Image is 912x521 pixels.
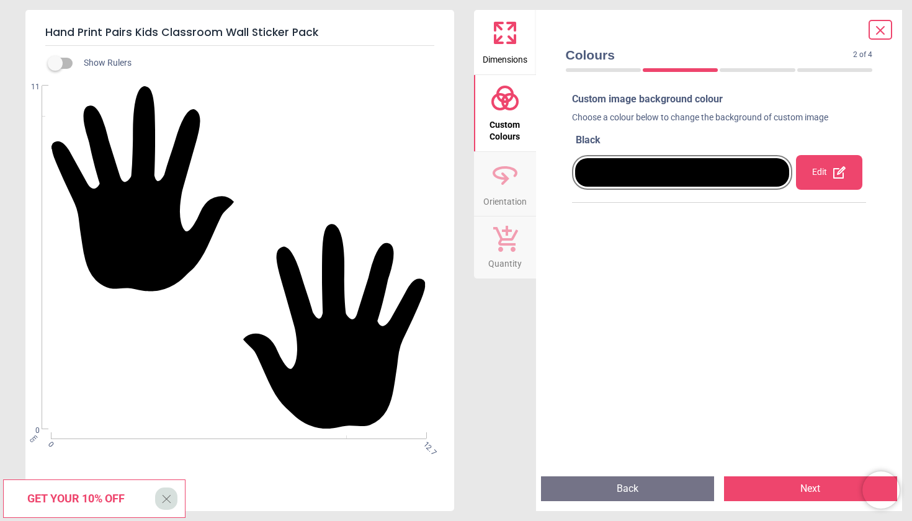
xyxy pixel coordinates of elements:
[474,75,536,151] button: Custom Colours
[475,113,535,143] span: Custom Colours
[483,48,527,66] span: Dimensions
[488,252,522,270] span: Quantity
[572,93,723,105] span: Custom image background colour
[566,46,854,64] span: Colours
[474,152,536,216] button: Orientation
[724,476,897,501] button: Next
[55,56,454,71] div: Show Rulers
[862,471,900,509] iframe: Brevo live chat
[796,155,862,190] div: Edit
[421,440,429,448] span: 12.7
[45,20,434,46] h5: Hand Print Pairs Kids Classroom Wall Sticker Pack
[16,425,40,436] span: 0
[474,10,536,74] button: Dimensions
[572,112,867,129] div: Choose a colour below to change the background of custom image
[474,216,536,278] button: Quantity
[853,50,872,60] span: 2 of 4
[541,476,714,501] button: Back
[28,433,39,444] span: cm
[45,440,53,448] span: 0
[16,82,40,92] span: 11
[576,133,867,147] div: Black
[483,190,527,208] span: Orientation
